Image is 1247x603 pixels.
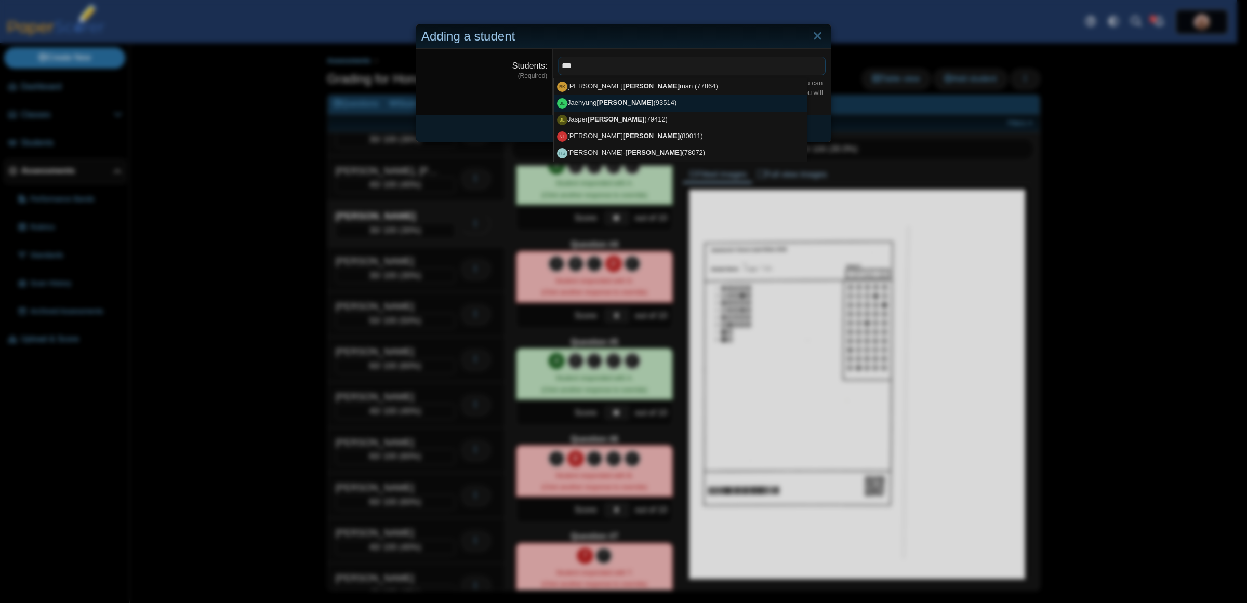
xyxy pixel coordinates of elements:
[421,72,547,81] dfn: (Required)
[559,151,566,156] span: Rylan Shin-Lee
[554,95,807,112] div: Jaehyung (93514)
[560,101,565,106] span: Jaehyung Lee
[560,118,565,123] span: Jasper Lee
[554,78,807,95] div: [PERSON_NAME] man (77864)
[554,112,807,128] div: Jasper (79412)
[596,99,653,106] strong: [PERSON_NAME]
[554,128,807,145] div: [PERSON_NAME] (80011)
[558,57,826,75] tags: ​
[559,135,565,139] span: Nathaniel Lee
[416,24,831,49] div: Adding a student
[810,28,826,45] a: Close
[625,149,682,156] strong: [PERSON_NAME]
[588,115,644,123] strong: [PERSON_NAME]
[559,85,565,89] span: Bennett Kleeman
[623,82,680,90] strong: [PERSON_NAME]
[512,61,548,70] label: Students
[623,132,680,140] strong: [PERSON_NAME]
[554,145,807,162] div: [PERSON_NAME]- (78072)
